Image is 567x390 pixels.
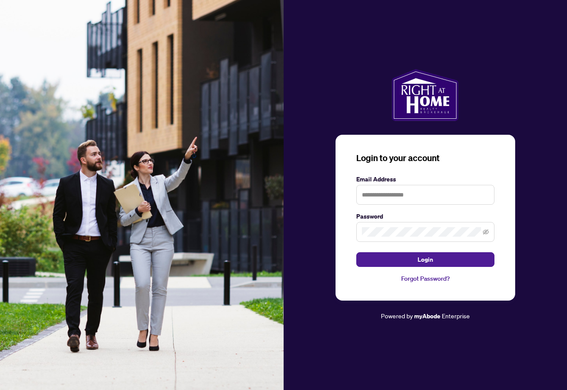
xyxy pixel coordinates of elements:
[479,190,489,200] keeper-lock: Open Keeper Popup
[442,312,470,320] span: Enterprise
[392,69,459,121] img: ma-logo
[381,312,413,320] span: Powered by
[356,212,494,221] label: Password
[356,274,494,283] a: Forgot Password?
[356,152,494,164] h3: Login to your account
[356,252,494,267] button: Login
[418,253,433,266] span: Login
[414,311,440,321] a: myAbode
[483,229,489,235] span: eye-invisible
[356,174,494,184] label: Email Address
